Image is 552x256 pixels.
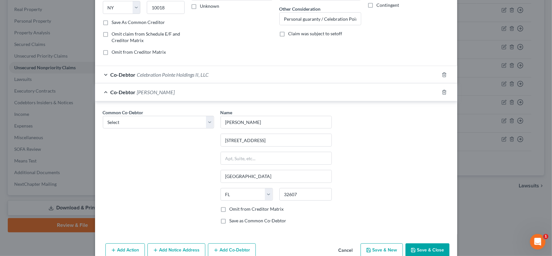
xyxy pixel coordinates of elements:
input: Specify... [280,13,361,25]
label: Common Co-Debtor [103,109,144,116]
span: Co-Debtor [111,72,136,78]
label: Save As Common Creditor [112,19,165,26]
span: Celebration Pointe Holdings II, LLC [137,72,209,78]
input: Enter zip... [147,1,185,14]
input: Enter address... [221,134,331,146]
span: Claim was subject to setoff [288,31,342,36]
iframe: Intercom live chat [530,234,546,250]
label: Save as Common Co-Debtor [230,217,287,224]
span: [PERSON_NAME] [137,89,175,95]
input: Enter zip.. [279,188,332,201]
span: Name [221,110,233,115]
span: 1 [543,234,548,239]
label: Unknown [200,3,220,9]
label: Other Consideration [279,6,321,12]
span: Omit claim from Schedule E/F and Creditor Matrix [112,31,180,43]
span: Contingent [377,2,399,8]
input: Apt, Suite, etc... [221,152,331,164]
label: Omit from Creditor Matrix [230,206,284,212]
input: Enter city... [221,170,331,183]
span: Co-Debtor [111,89,136,95]
input: Enter name... [221,116,331,128]
span: Omit from Creditor Matrix [112,49,166,55]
